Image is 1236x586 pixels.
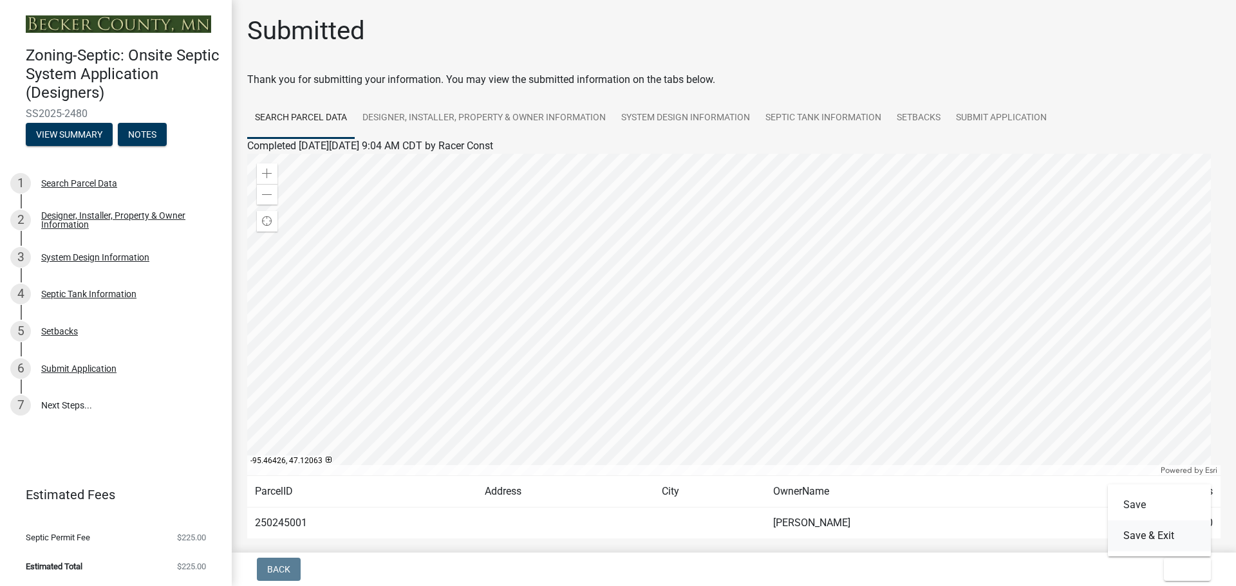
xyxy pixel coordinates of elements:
[1108,490,1211,520] button: Save
[26,562,82,571] span: Estimated Total
[41,211,211,229] div: Designer, Installer, Property & Owner Information
[26,123,113,146] button: View Summary
[257,163,277,184] div: Zoom in
[889,98,948,139] a: Setbacks
[247,15,365,46] h1: Submitted
[118,123,167,146] button: Notes
[257,558,301,581] button: Back
[1108,520,1211,551] button: Save & Exit
[247,98,355,139] a: Search Parcel Data
[41,253,149,262] div: System Design Information
[26,46,221,102] h4: Zoning-Septic: Onsite Septic System Application (Designers)
[41,327,78,336] div: Setbacks
[1205,466,1217,475] a: Esri
[257,184,277,205] div: Zoom out
[613,98,758,139] a: System Design Information
[948,98,1054,139] a: Submit Application
[654,476,765,508] td: City
[10,358,31,379] div: 6
[247,140,493,152] span: Completed [DATE][DATE] 9:04 AM CDT by Racer Const
[247,508,477,539] td: 250245001
[257,211,277,232] div: Find my location
[1157,465,1221,475] div: Powered by
[765,476,1080,508] td: OwnerName
[758,98,889,139] a: Septic Tank Information
[10,482,211,508] a: Estimated Fees
[10,210,31,230] div: 2
[1174,564,1193,574] span: Exit
[355,98,613,139] a: Designer, Installer, Property & Owner Information
[118,130,167,140] wm-modal-confirm: Notes
[1081,508,1221,539] td: 2.900
[26,533,90,542] span: Septic Permit Fee
[1108,484,1211,556] div: Exit
[765,508,1080,539] td: [PERSON_NAME]
[41,289,136,298] div: Septic Tank Information
[1081,476,1221,508] td: Acres
[41,179,117,188] div: Search Parcel Data
[10,284,31,304] div: 4
[247,72,1221,87] div: Thank you for submitting your information. You may view the submitted information on the tabs below.
[26,107,206,120] span: SS2025-2480
[177,533,206,542] span: $225.00
[26,15,211,33] img: Becker County, Minnesota
[10,173,31,194] div: 1
[247,476,477,508] td: ParcelID
[1164,558,1211,581] button: Exit
[26,130,113,140] wm-modal-confirm: Summary
[41,364,117,373] div: Submit Application
[10,395,31,416] div: 7
[267,564,290,574] span: Back
[477,476,654,508] td: Address
[177,562,206,571] span: $225.00
[10,247,31,268] div: 3
[10,321,31,342] div: 5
